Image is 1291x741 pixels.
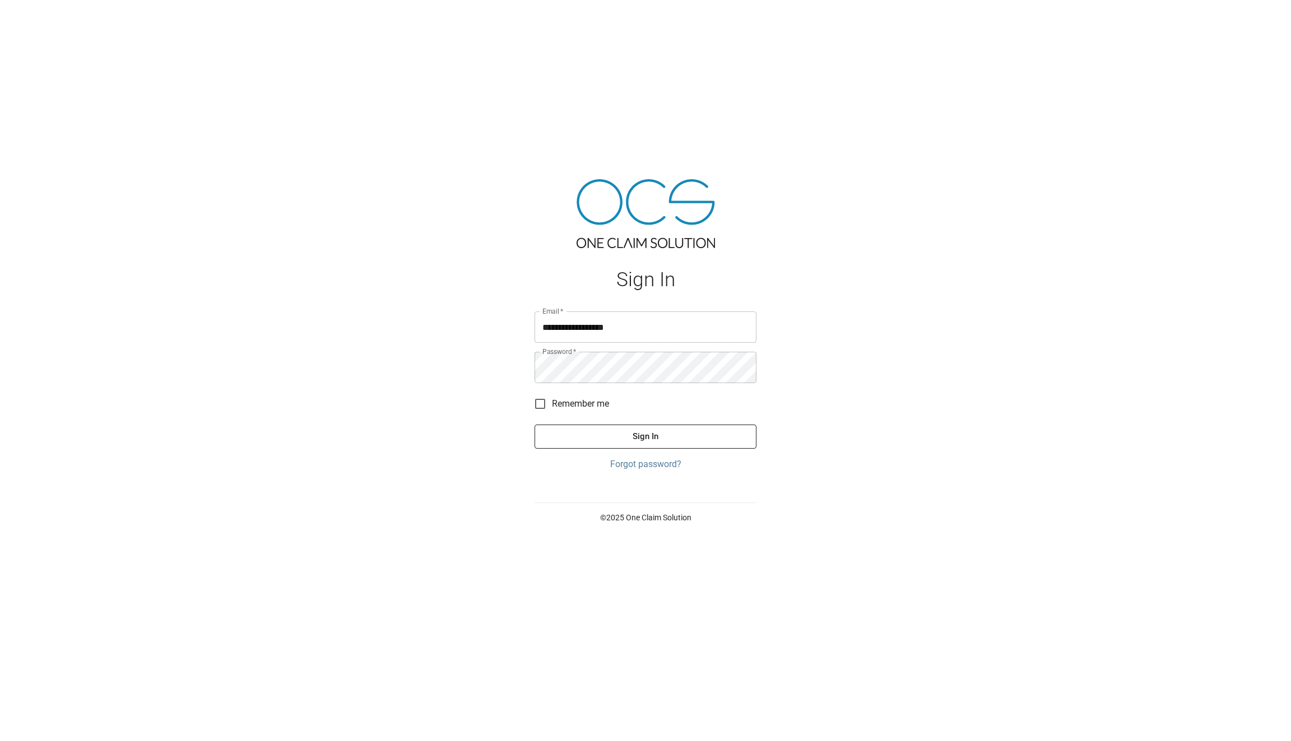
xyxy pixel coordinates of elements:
[542,306,564,316] label: Email
[542,347,576,356] label: Password
[13,7,58,29] img: ocs-logo-white-transparent.png
[535,458,756,471] a: Forgot password?
[535,425,756,448] button: Sign In
[552,397,609,411] span: Remember me
[535,268,756,291] h1: Sign In
[577,179,715,248] img: ocs-logo-tra.png
[535,512,756,523] p: © 2025 One Claim Solution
